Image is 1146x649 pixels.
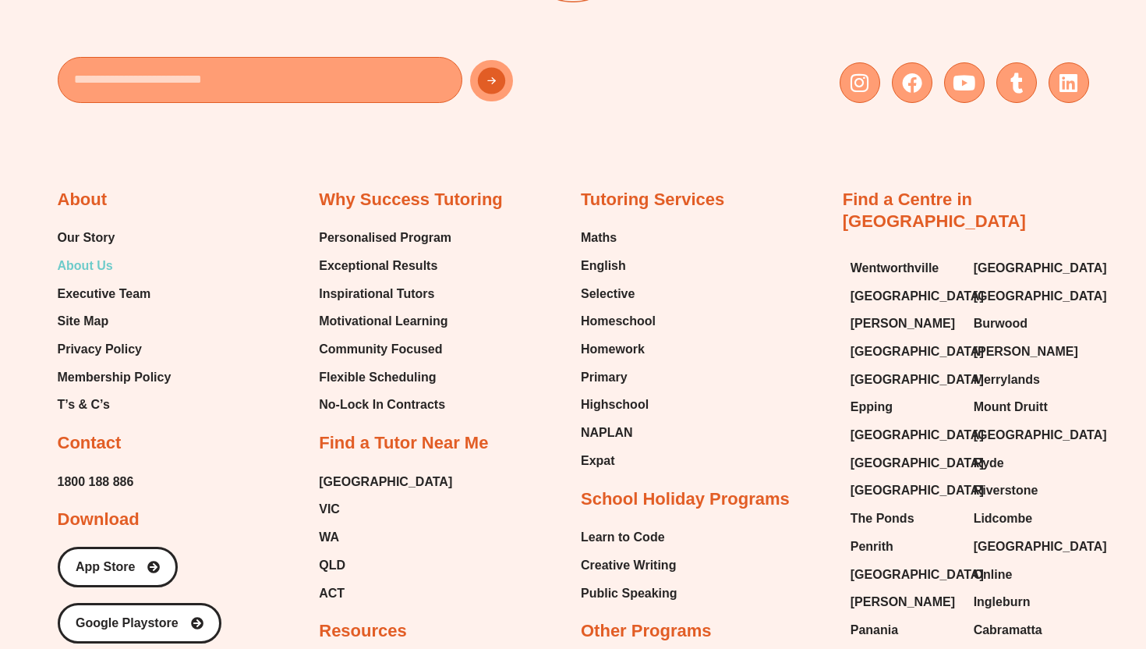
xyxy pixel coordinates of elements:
[319,310,451,333] a: Motivational Learning
[581,226,617,250] span: Maths
[851,395,958,419] a: Epping
[974,424,1107,447] span: [GEOGRAPHIC_DATA]
[843,190,1026,232] a: Find a Centre in [GEOGRAPHIC_DATA]
[319,554,452,577] a: QLD
[851,563,958,587] a: [GEOGRAPHIC_DATA]
[851,507,914,530] span: The Ponds
[319,393,451,417] a: No-Lock In Contracts
[974,340,1081,364] a: [PERSON_NAME]
[58,310,172,333] a: Site Map
[319,310,447,333] span: Motivational Learning
[58,338,172,361] a: Privacy Policy
[974,395,1081,419] a: Mount Druitt
[851,312,955,335] span: [PERSON_NAME]
[319,366,436,389] span: Flexible Scheduling
[319,226,451,250] a: Personalised Program
[58,470,134,494] a: 1800 188 886
[319,582,452,605] a: ACT
[851,590,955,614] span: [PERSON_NAME]
[851,619,898,642] span: Panania
[851,340,984,364] span: [GEOGRAPHIC_DATA]
[851,368,958,392] a: [GEOGRAPHIC_DATA]
[58,282,151,306] span: Executive Team
[974,452,1004,475] span: Ryde
[58,226,115,250] span: Our Story
[851,368,984,392] span: [GEOGRAPHIC_DATA]
[879,473,1146,649] iframe: Chat Widget
[319,620,407,643] h2: Resources
[319,470,452,494] a: [GEOGRAPHIC_DATA]
[974,368,1081,392] a: Merrylands
[851,479,958,502] a: [GEOGRAPHIC_DATA]
[851,563,984,587] span: [GEOGRAPHIC_DATA]
[581,310,656,333] a: Homeschool
[58,547,178,587] a: App Store
[581,366,656,389] a: Primary
[974,424,1081,447] a: [GEOGRAPHIC_DATA]
[974,312,1028,335] span: Burwood
[581,421,656,445] a: NAPLAN
[581,393,649,417] span: Highschool
[581,366,628,389] span: Primary
[581,338,656,361] a: Homework
[851,257,939,280] span: Wentworthville
[974,285,1107,308] span: [GEOGRAPHIC_DATA]
[58,432,122,455] h2: Contact
[581,282,656,306] a: Selective
[974,452,1081,475] a: Ryde
[851,285,958,308] a: [GEOGRAPHIC_DATA]
[58,509,140,531] h2: Download
[58,310,109,333] span: Site Map
[58,603,221,644] a: Google Playstore
[319,366,451,389] a: Flexible Scheduling
[851,452,984,475] span: [GEOGRAPHIC_DATA]
[319,498,452,521] a: VIC
[851,619,958,642] a: Panania
[319,254,437,278] span: Exceptional Results
[974,312,1081,335] a: Burwood
[58,366,172,389] a: Membership Policy
[58,254,172,278] a: About Us
[319,338,442,361] span: Community Focused
[319,526,339,549] span: WA
[58,393,172,417] a: T’s & C’s
[581,226,656,250] a: Maths
[851,395,893,419] span: Epping
[319,282,451,306] a: Inspirational Tutors
[319,254,451,278] a: Exceptional Results
[581,338,645,361] span: Homework
[581,254,626,278] span: English
[319,582,345,605] span: ACT
[58,189,108,211] h2: About
[581,526,677,549] a: Learn to Code
[581,254,656,278] a: English
[851,535,958,559] a: Penrith
[851,590,958,614] a: [PERSON_NAME]
[58,226,172,250] a: Our Story
[319,189,503,211] h2: Why Success Tutoring
[974,257,1107,280] span: [GEOGRAPHIC_DATA]
[58,338,143,361] span: Privacy Policy
[319,282,434,306] span: Inspirational Tutors
[319,498,340,521] span: VIC
[58,282,172,306] a: Executive Team
[76,561,135,573] span: App Store
[974,257,1081,280] a: [GEOGRAPHIC_DATA]
[581,554,676,577] span: Creative Writing
[58,254,113,278] span: About Us
[851,424,984,447] span: [GEOGRAPHIC_DATA]
[319,393,445,417] span: No-Lock In Contracts
[581,449,615,473] span: Expat
[581,526,665,549] span: Learn to Code
[581,282,635,306] span: Selective
[58,393,110,417] span: T’s & C’s
[851,340,958,364] a: [GEOGRAPHIC_DATA]
[581,582,677,605] a: Public Speaking
[851,424,958,447] a: [GEOGRAPHIC_DATA]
